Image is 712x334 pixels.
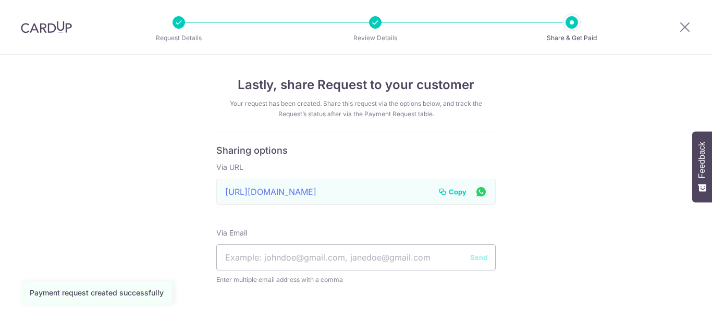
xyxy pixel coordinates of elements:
h6: Sharing options [216,145,496,157]
img: CardUp [21,21,72,33]
div: Your request has been created. Share this request via the options below, and track the Request’s ... [216,98,496,119]
span: Enter multiple email address with a comma [216,275,496,285]
button: Feedback - Show survey [692,131,712,202]
label: Via Email [216,228,247,238]
p: Request Details [140,33,217,43]
label: Via URL [216,162,243,172]
button: Copy [438,187,467,197]
h4: Lastly, share Request to your customer [216,76,496,94]
span: Feedback [697,142,707,178]
iframe: Opens a widget where you can find more information [645,303,702,329]
span: Copy [449,187,467,197]
div: Payment request created successfully [30,288,164,298]
button: Send [470,252,487,263]
input: Example: johndoe@gmail.com, janedoe@gmail.com [216,244,496,270]
p: Share & Get Paid [533,33,610,43]
p: Review Details [337,33,414,43]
